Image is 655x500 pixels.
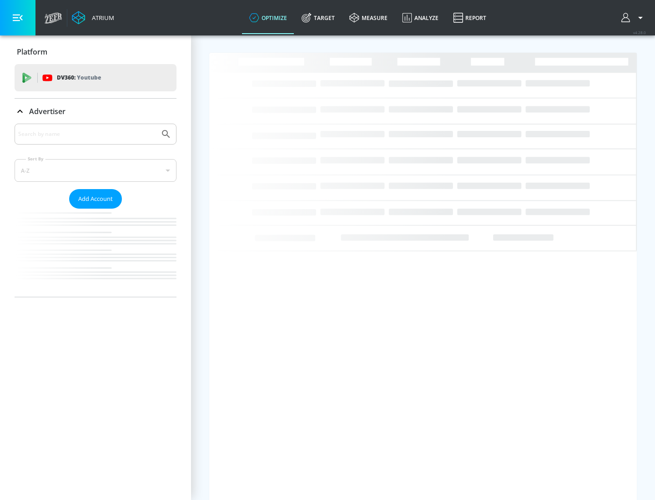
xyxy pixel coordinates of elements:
[72,11,114,25] a: Atrium
[446,1,494,34] a: Report
[633,30,646,35] span: v 4.28.0
[69,189,122,209] button: Add Account
[17,47,47,57] p: Platform
[242,1,294,34] a: optimize
[15,124,176,297] div: Advertiser
[15,159,176,182] div: A-Z
[342,1,395,34] a: measure
[29,106,65,116] p: Advertiser
[57,73,101,83] p: DV360:
[88,14,114,22] div: Atrium
[15,39,176,65] div: Platform
[77,73,101,82] p: Youtube
[15,64,176,91] div: DV360: Youtube
[15,99,176,124] div: Advertiser
[78,194,113,204] span: Add Account
[395,1,446,34] a: Analyze
[15,209,176,297] nav: list of Advertiser
[18,128,156,140] input: Search by name
[294,1,342,34] a: Target
[26,156,45,162] label: Sort By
